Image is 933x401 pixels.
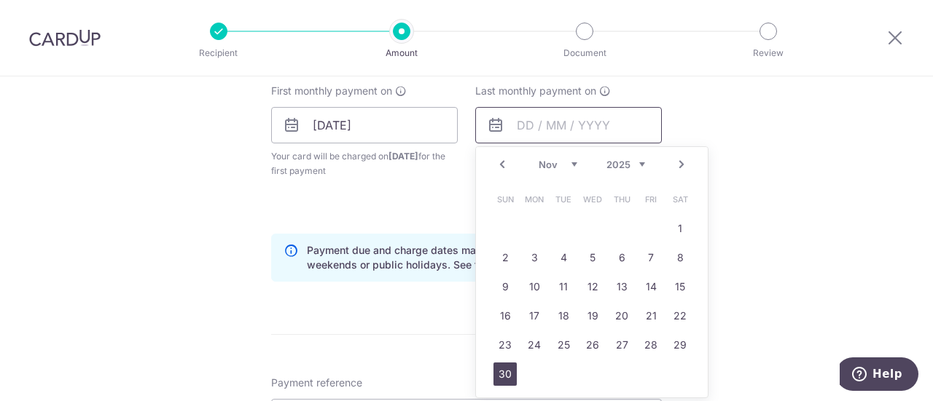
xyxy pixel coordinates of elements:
a: 18 [552,304,575,327]
span: Thursday [610,188,633,211]
span: Saturday [668,188,692,211]
span: Last monthly payment on [475,84,596,98]
a: 27 [610,333,633,357]
a: 24 [523,333,546,357]
span: Monday [523,188,546,211]
iframe: Opens a widget where you can find more information [840,357,918,394]
a: 8 [668,246,692,269]
p: Recipient [165,46,273,60]
a: 22 [668,304,692,327]
span: Wednesday [581,188,604,211]
a: 20 [610,304,633,327]
a: 13 [610,275,633,298]
a: 6 [610,246,633,269]
a: 2 [493,246,517,269]
span: Tuesday [552,188,575,211]
span: Friday [639,188,663,211]
p: Payment due and charge dates may be adjusted if it falls on weekends or public holidays. See fina... [307,243,649,272]
a: Next [673,156,690,173]
img: CardUp [29,29,101,47]
a: 25 [552,333,575,357]
a: 16 [493,304,517,327]
a: 28 [639,333,663,357]
span: First monthly payment on [271,84,392,98]
a: 30 [493,362,517,386]
a: 23 [493,333,517,357]
a: 5 [581,246,604,269]
a: 12 [581,275,604,298]
a: 1 [668,217,692,240]
a: 3 [523,246,546,269]
span: [DATE] [389,151,418,162]
span: Sunday [493,188,517,211]
p: Review [714,46,822,60]
p: Amount [348,46,456,60]
a: 15 [668,275,692,298]
a: 14 [639,275,663,298]
a: 21 [639,304,663,327]
a: 19 [581,304,604,327]
a: Prev [493,156,511,173]
a: 26 [581,333,604,357]
a: 9 [493,275,517,298]
a: 7 [639,246,663,269]
a: 17 [523,304,546,327]
span: Your card will be charged on [271,149,458,178]
span: Payment reference [271,376,362,390]
a: 4 [552,246,575,269]
a: 11 [552,275,575,298]
p: Document [531,46,639,60]
input: DD / MM / YYYY [271,107,458,143]
a: 10 [523,275,546,298]
a: 29 [668,333,692,357]
input: DD / MM / YYYY [475,107,662,143]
